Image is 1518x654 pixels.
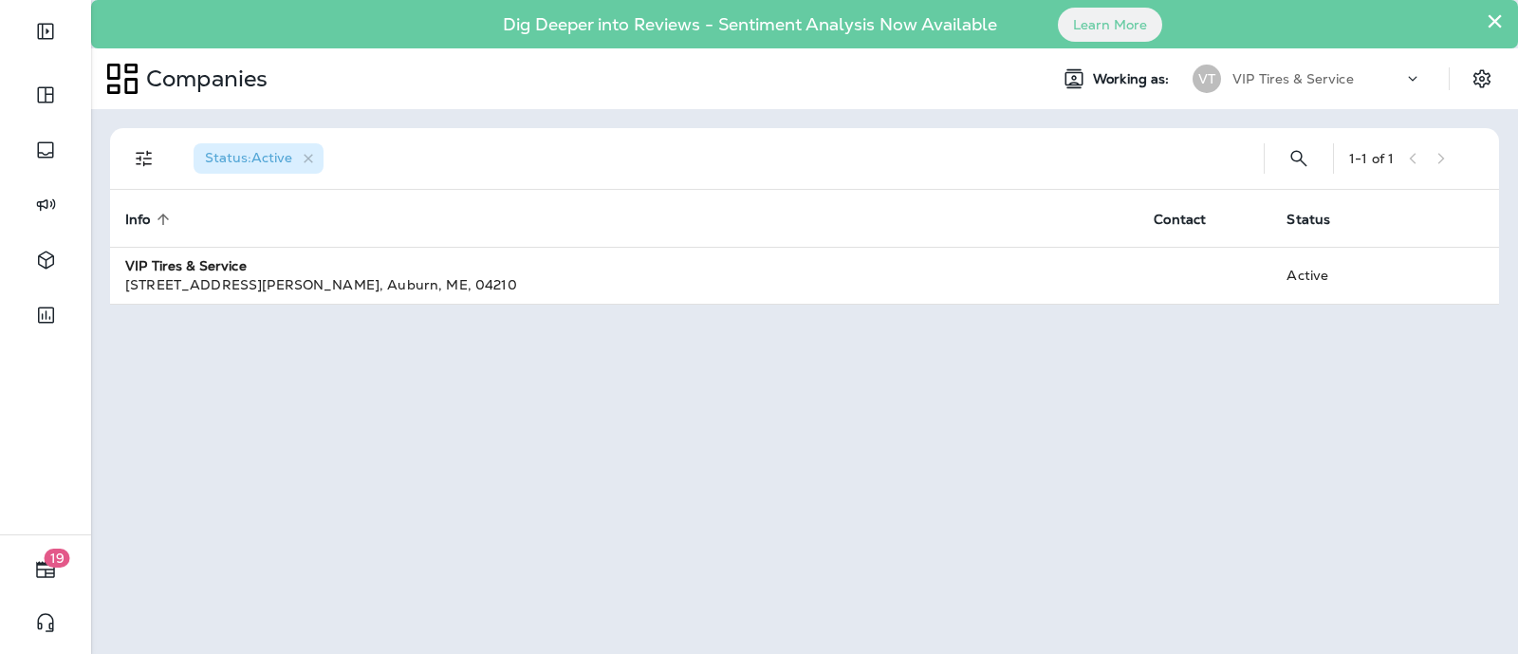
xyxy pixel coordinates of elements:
[45,549,70,568] span: 19
[448,22,1052,28] p: Dig Deeper into Reviews - Sentiment Analysis Now Available
[1486,6,1504,36] button: Close
[1093,71,1174,87] span: Working as:
[125,275,1123,294] div: [STREET_ADDRESS][PERSON_NAME] , Auburn , ME , 04210
[1058,8,1162,42] button: Learn More
[1465,62,1499,96] button: Settings
[19,12,72,50] button: Expand Sidebar
[125,257,247,274] strong: VIP Tires & Service
[1349,151,1394,166] div: 1 - 1 of 1
[1232,71,1354,86] p: VIP Tires & Service
[1154,212,1206,228] span: Contact
[205,149,292,166] span: Status : Active
[125,212,151,228] span: Info
[1280,140,1318,178] button: Search Companies
[1154,211,1231,228] span: Contact
[19,551,72,589] button: 19
[139,65,268,93] p: Companies
[1287,211,1355,228] span: Status
[1193,65,1221,93] div: VT
[1271,247,1396,304] td: Active
[125,211,176,228] span: Info
[125,140,163,178] button: Filters
[1287,212,1330,228] span: Status
[194,143,324,174] div: Status:Active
